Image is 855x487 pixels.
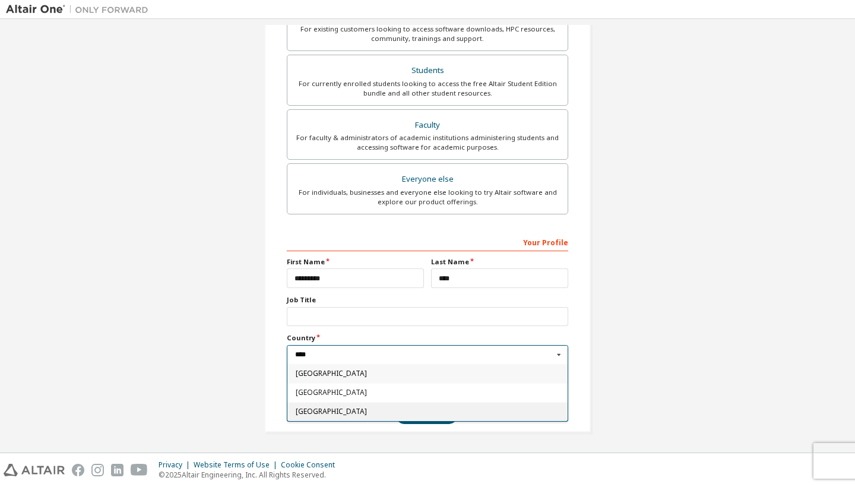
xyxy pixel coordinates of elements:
[431,257,568,267] label: Last Name
[4,464,65,476] img: altair_logo.svg
[294,133,560,152] div: For faculty & administrators of academic institutions administering students and accessing softwa...
[294,117,560,134] div: Faculty
[287,232,568,251] div: Your Profile
[296,370,560,377] span: [GEOGRAPHIC_DATA]
[6,4,154,15] img: Altair One
[194,460,281,470] div: Website Terms of Use
[294,171,560,188] div: Everyone else
[159,460,194,470] div: Privacy
[281,460,342,470] div: Cookie Consent
[72,464,84,476] img: facebook.svg
[296,389,560,396] span: [GEOGRAPHIC_DATA]
[159,470,342,480] p: © 2025 Altair Engineering, Inc. All Rights Reserved.
[294,62,560,79] div: Students
[111,464,123,476] img: linkedin.svg
[131,464,148,476] img: youtube.svg
[296,408,560,415] span: [GEOGRAPHIC_DATA]
[287,333,568,343] label: Country
[287,295,568,305] label: Job Title
[287,257,424,267] label: First Name
[294,24,560,43] div: For existing customers looking to access software downloads, HPC resources, community, trainings ...
[294,188,560,207] div: For individuals, businesses and everyone else looking to try Altair software and explore our prod...
[294,79,560,98] div: For currently enrolled students looking to access the free Altair Student Edition bundle and all ...
[91,464,104,476] img: instagram.svg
